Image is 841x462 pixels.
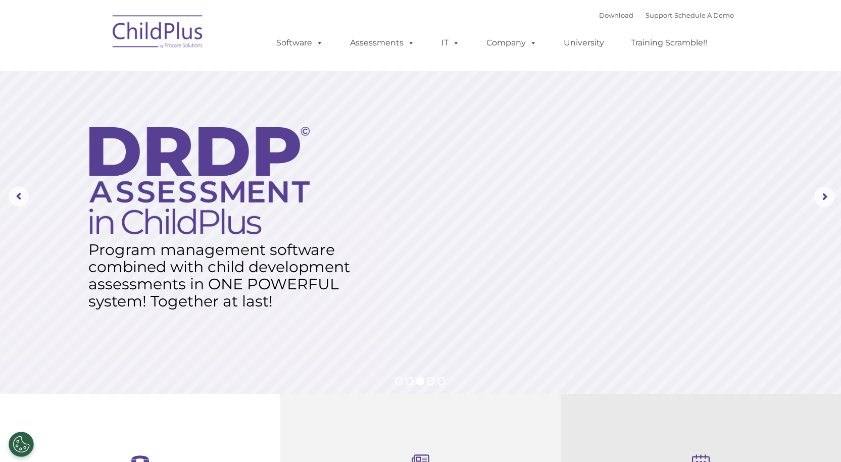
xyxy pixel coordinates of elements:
img: ChildPlus by Procare Solutions [108,8,209,59]
a: Support [646,11,672,19]
button: Cookies Settings [9,432,34,457]
font: | [599,11,734,19]
a: University [554,33,614,53]
a: IT [431,33,470,53]
img: DRDP Assessment in ChildPlus [89,127,310,234]
a: Schedule A Demo [674,11,734,19]
a: Company [476,33,547,53]
span: Last name [140,67,171,74]
rs-layer: Program management software combined with child development assessments in ONE POWERFUL system! T... [88,241,358,310]
a: Training Scramble!! [621,33,717,53]
span: Phone number [140,108,183,116]
a: Software [266,33,333,53]
a: Download [599,11,633,19]
a: Assessments [340,33,425,53]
